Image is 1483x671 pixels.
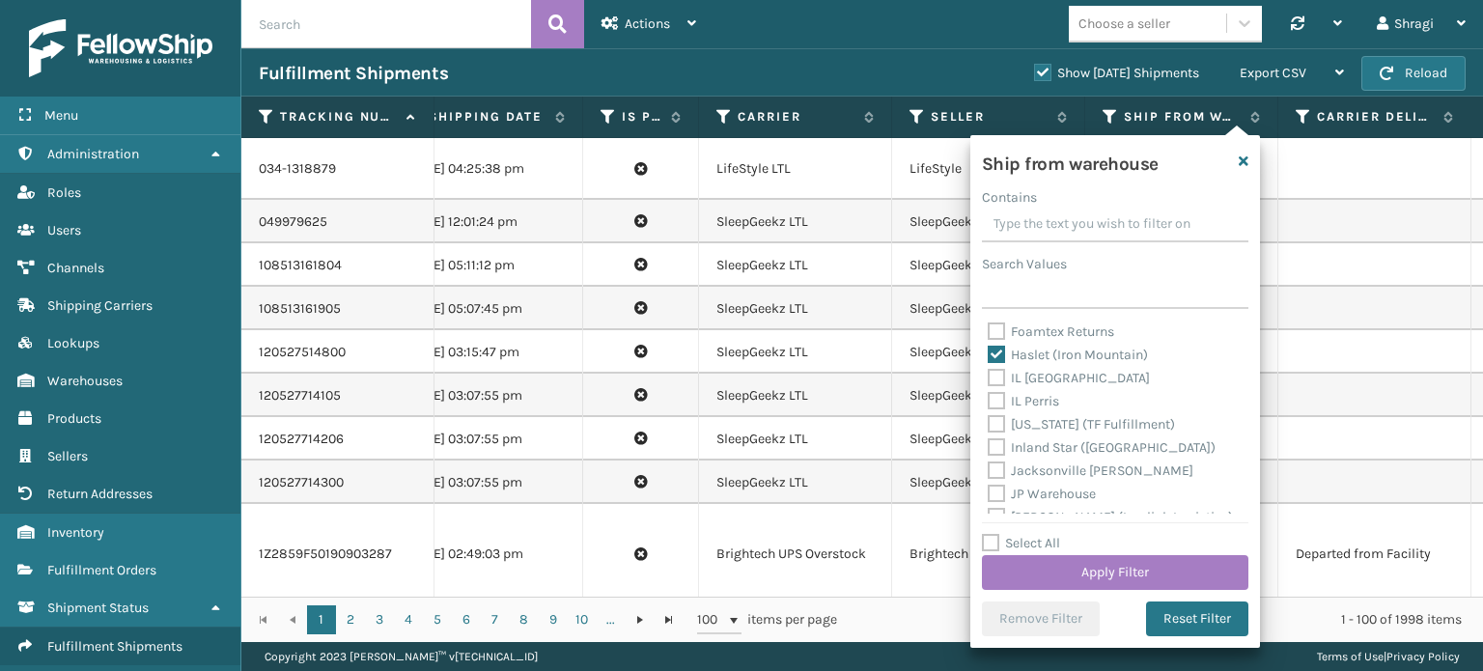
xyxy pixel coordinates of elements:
td: Brightech UPS Overstock [699,504,892,604]
td: LifeStyle [892,138,1085,200]
td: 120527714105 [241,374,434,417]
h4: Ship from warehouse [982,147,1159,176]
td: [DATE] 05:11:12 pm [390,243,583,287]
label: IL Perris [988,393,1059,409]
div: Choose a seller [1078,14,1170,34]
td: 120527514800 [241,330,434,374]
td: SleepGeekz [892,243,1085,287]
td: [DATE] 12:01:24 pm [390,200,583,243]
span: Administration [47,146,139,162]
a: 3 [365,605,394,634]
label: Show [DATE] Shipments [1034,65,1199,81]
label: Tracking Number [280,108,397,126]
label: Shipping Date [429,108,546,126]
button: Remove Filter [982,601,1100,636]
td: SleepGeekz [892,374,1085,417]
span: Shipment Status [47,600,149,616]
td: 1Z2859F50190903287 [241,504,434,604]
label: JP Warehouse [988,486,1096,502]
td: SleepGeekz LTL [699,287,892,330]
a: 10 [568,605,597,634]
label: Carrier [738,108,854,126]
a: 8 [510,605,539,634]
a: 1 [307,605,336,634]
label: Carrier Delivery Status [1317,108,1434,126]
label: Jacksonville [PERSON_NAME] [988,462,1193,479]
input: Type the text you wish to filter on [982,208,1248,242]
td: SleepGeekz [892,417,1085,461]
span: Return Addresses [47,486,153,502]
td: 108513161804 [241,243,434,287]
span: Lookups [47,335,99,351]
a: 5 [423,605,452,634]
label: IL [GEOGRAPHIC_DATA] [988,370,1150,386]
td: [DATE] 05:07:45 pm [390,287,583,330]
span: Users [47,222,81,238]
img: logo [29,19,212,77]
span: Sellers [47,448,88,464]
td: [DATE] 02:49:03 pm [390,504,583,604]
span: Shipping Carriers [47,297,153,314]
label: [PERSON_NAME] (Ironlink Logistics) [988,509,1233,525]
button: Reset Filter [1146,601,1248,636]
label: Ship from warehouse [1124,108,1241,126]
span: 100 [697,610,726,629]
span: Channels [47,260,104,276]
span: Export CSV [1240,65,1306,81]
span: Inventory [47,524,104,541]
span: Menu [44,107,78,124]
td: 108513161905 [241,287,434,330]
td: 049979625 [241,200,434,243]
label: Select All [982,535,1060,551]
td: SleepGeekz LTL [699,330,892,374]
td: [DATE] 03:07:55 pm [390,417,583,461]
span: Fulfillment Orders [47,562,156,578]
span: Actions [625,15,670,32]
label: [US_STATE] (TF Fulfillment) [988,416,1175,433]
td: SleepGeekz LTL [699,243,892,287]
td: SleepGeekz LTL [699,461,892,504]
a: 2 [336,605,365,634]
span: Go to the next page [632,612,648,628]
a: 9 [539,605,568,634]
td: [DATE] 04:25:38 pm [390,138,583,200]
label: Search Values [982,254,1067,274]
span: Warehouses [47,373,123,389]
label: Haslet (Iron Mountain) [988,347,1148,363]
a: Terms of Use [1317,650,1384,663]
td: 034-1318879 [241,138,434,200]
a: Go to the next page [626,605,655,634]
a: 7 [481,605,510,634]
td: Departed from Facility [1278,504,1471,604]
h3: Fulfillment Shipments [259,62,448,85]
td: SleepGeekz [892,330,1085,374]
a: Privacy Policy [1386,650,1460,663]
a: Go to the last page [655,605,684,634]
span: Products [47,410,101,427]
div: | [1317,642,1460,671]
div: 1 - 100 of 1998 items [864,610,1462,629]
label: Contains [982,187,1037,208]
a: 4 [394,605,423,634]
td: Brightech [892,504,1085,604]
td: LifeStyle LTL [699,138,892,200]
td: [DATE] 03:07:55 pm [390,461,583,504]
td: SleepGeekz [892,200,1085,243]
td: SleepGeekz [892,287,1085,330]
button: Reload [1361,56,1466,91]
td: 120527714300 [241,461,434,504]
span: Roles [47,184,81,201]
td: [DATE] 03:15:47 pm [390,330,583,374]
td: SleepGeekz LTL [699,417,892,461]
label: Foamtex Returns [988,323,1114,340]
a: ... [597,605,626,634]
a: 6 [452,605,481,634]
span: Fulfillment Shipments [47,638,182,655]
p: Copyright 2023 [PERSON_NAME]™ v [TECHNICAL_ID] [265,642,538,671]
label: Is Prime [622,108,661,126]
td: SleepGeekz LTL [699,200,892,243]
td: SleepGeekz LTL [699,374,892,417]
span: Go to the last page [661,612,677,628]
td: 120527714206 [241,417,434,461]
label: Inland Star ([GEOGRAPHIC_DATA]) [988,439,1216,456]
